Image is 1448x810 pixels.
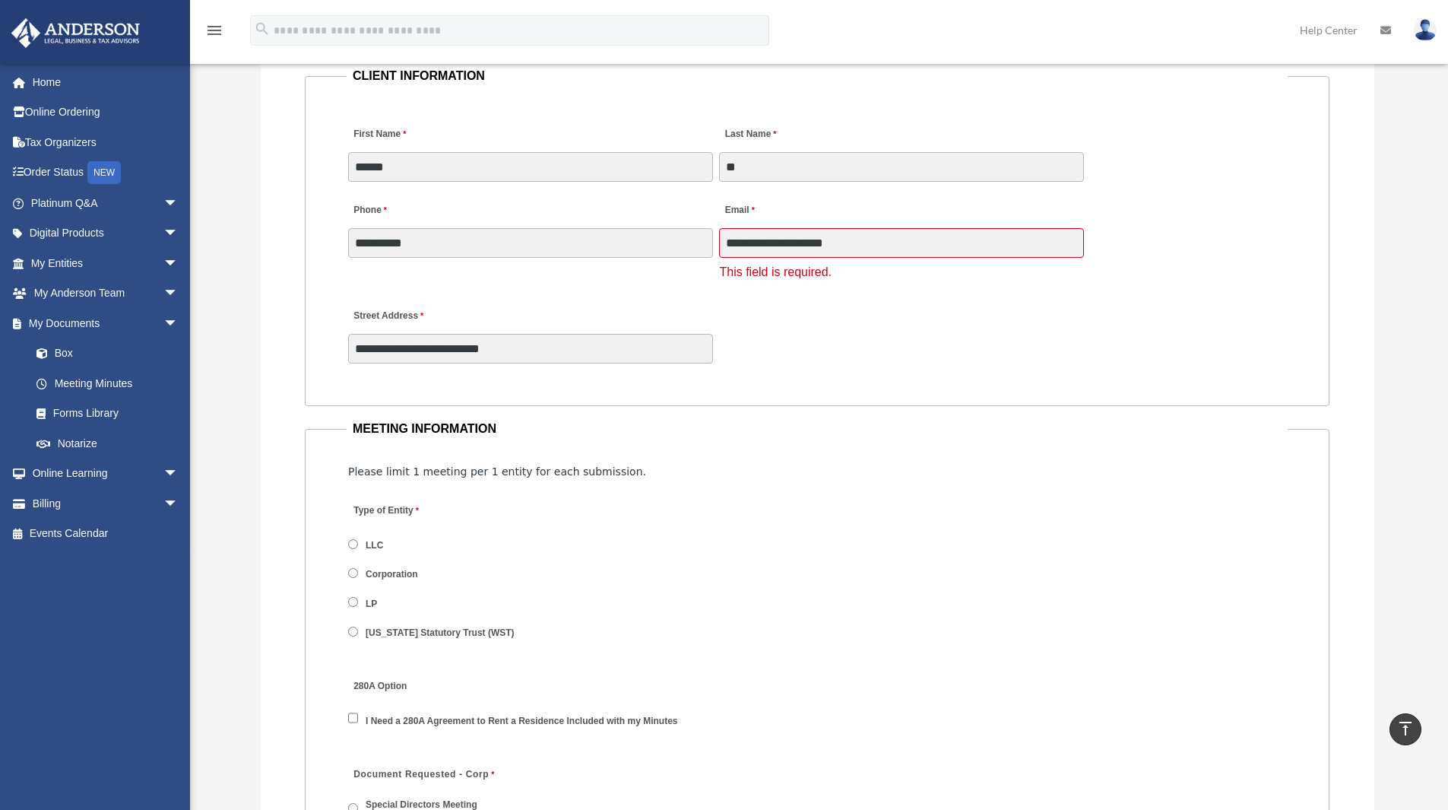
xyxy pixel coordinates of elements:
[348,307,493,327] label: Street Address
[11,308,201,338] a: My Documentsarrow_drop_down
[719,265,832,278] span: This field is required.
[1414,19,1437,41] img: User Pic
[163,488,194,519] span: arrow_drop_down
[11,97,201,128] a: Online Ordering
[205,27,223,40] a: menu
[719,201,758,221] label: Email
[163,248,194,279] span: arrow_drop_down
[347,418,1288,440] legend: MEETING INFORMATION
[348,465,646,478] span: Please limit 1 meeting per 1 entity for each submission.
[11,278,201,309] a: My Anderson Teamarrow_drop_down
[361,714,683,728] label: I Need a 280A Agreement to Rent a Residence Included with my Minutes
[11,519,201,549] a: Events Calendar
[353,769,489,780] span: Document Requested - Corp
[361,538,389,552] label: LLC
[163,278,194,310] span: arrow_drop_down
[348,501,493,522] label: Type of Entity
[87,161,121,184] div: NEW
[348,125,410,145] label: First Name
[163,188,194,219] span: arrow_drop_down
[21,338,201,369] a: Box
[11,488,201,519] a: Billingarrow_drop_down
[361,626,520,640] label: [US_STATE] Statutory Trust (WST)
[21,368,194,399] a: Meeting Minutes
[21,428,201,459] a: Notarize
[361,568,423,582] label: Corporation
[254,21,271,37] i: search
[1389,713,1421,745] a: vertical_align_top
[11,218,201,249] a: Digital Productsarrow_drop_down
[11,248,201,278] a: My Entitiesarrow_drop_down
[719,125,780,145] label: Last Name
[361,597,383,611] label: LP
[1396,719,1415,738] i: vertical_align_top
[11,67,201,97] a: Home
[347,65,1288,87] legend: CLIENT INFORMATION
[11,157,201,189] a: Order StatusNEW
[7,18,144,48] img: Anderson Advisors Platinum Portal
[163,308,194,339] span: arrow_drop_down
[348,677,493,697] label: 280A Option
[11,188,201,218] a: Platinum Q&Aarrow_drop_down
[11,127,201,157] a: Tax Organizers
[348,201,391,221] label: Phone
[205,21,223,40] i: menu
[21,399,201,429] a: Forms Library
[11,459,201,489] a: Online Learningarrow_drop_down
[163,459,194,490] span: arrow_drop_down
[163,218,194,249] span: arrow_drop_down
